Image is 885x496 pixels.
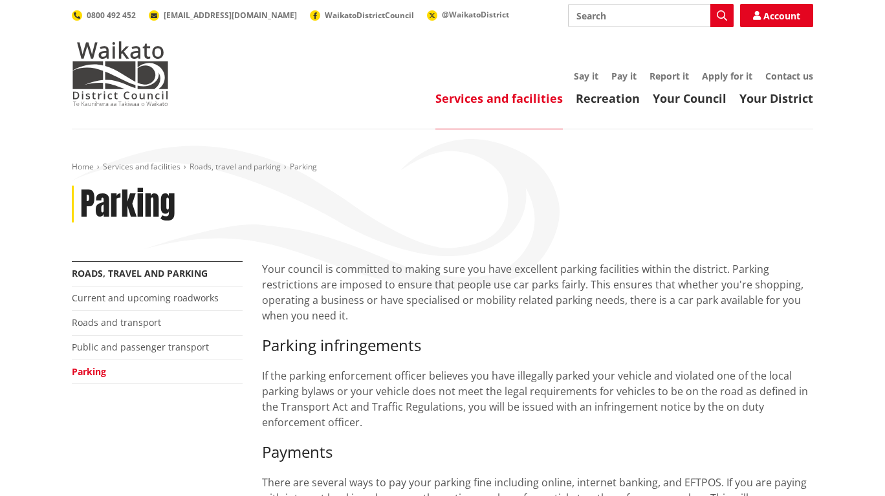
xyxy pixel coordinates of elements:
[262,336,813,355] h3: Parking infringements
[435,91,563,106] a: Services and facilities
[576,91,640,106] a: Recreation
[325,10,414,21] span: WaikatoDistrictCouncil
[149,10,297,21] a: [EMAIL_ADDRESS][DOMAIN_NAME]
[72,161,94,172] a: Home
[568,4,734,27] input: Search input
[72,41,169,106] img: Waikato District Council - Te Kaunihera aa Takiwaa o Waikato
[653,91,727,106] a: Your Council
[72,341,209,353] a: Public and passenger transport
[262,368,813,430] p: If the parking enforcement officer believes you have illegally parked your vehicle and violated o...
[740,4,813,27] a: Account
[80,186,175,223] h1: Parking
[765,70,813,82] a: Contact us
[72,365,106,378] a: Parking
[190,161,281,172] a: Roads, travel and parking
[262,261,813,323] p: Your council is committed to making sure you have excellent parking facilities within the distric...
[442,9,509,20] span: @WaikatoDistrict
[427,9,509,20] a: @WaikatoDistrict
[72,292,219,304] a: Current and upcoming roadworks
[103,161,180,172] a: Services and facilities
[739,91,813,106] a: Your District
[164,10,297,21] span: [EMAIL_ADDRESS][DOMAIN_NAME]
[574,70,598,82] a: Say it
[72,162,813,173] nav: breadcrumb
[72,10,136,21] a: 0800 492 452
[72,316,161,329] a: Roads and transport
[310,10,414,21] a: WaikatoDistrictCouncil
[262,443,813,462] h3: Payments
[702,70,752,82] a: Apply for it
[650,70,689,82] a: Report it
[72,267,208,279] a: Roads, travel and parking
[87,10,136,21] span: 0800 492 452
[611,70,637,82] a: Pay it
[290,161,317,172] span: Parking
